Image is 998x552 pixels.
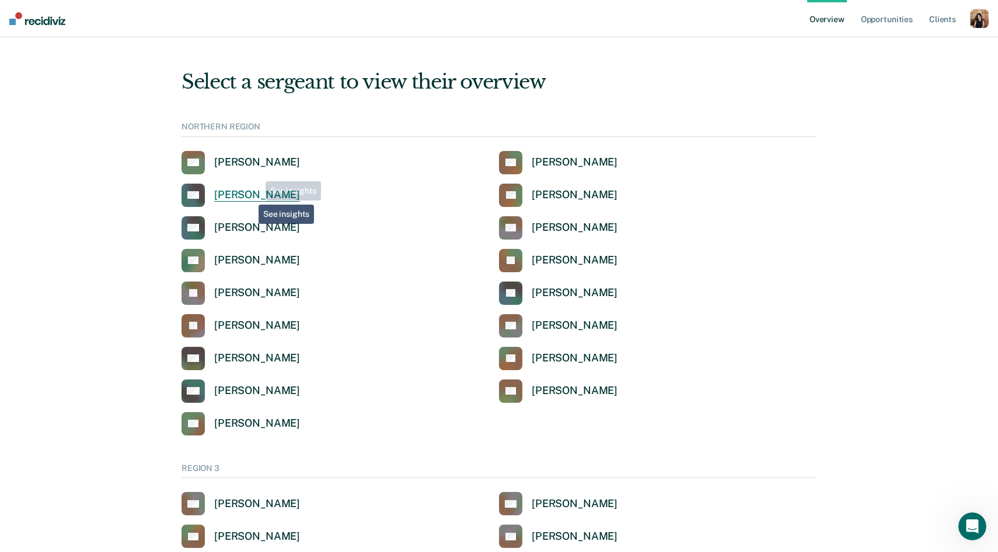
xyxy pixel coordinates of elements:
a: [PERSON_NAME] [499,249,617,272]
div: [PERSON_NAME] [214,156,300,169]
iframe: Intercom live chat [958,512,986,540]
div: [PERSON_NAME] [214,221,300,234]
div: [PERSON_NAME] [532,384,617,398]
div: [PERSON_NAME] [532,254,617,267]
a: [PERSON_NAME] [182,347,300,370]
a: [PERSON_NAME] [499,151,617,174]
div: [PERSON_NAME] [214,417,300,430]
div: [PERSON_NAME] [214,319,300,332]
a: [PERSON_NAME] [182,216,300,240]
a: [PERSON_NAME] [499,492,617,515]
div: [PERSON_NAME] [532,530,617,543]
div: NORTHERN REGION [182,122,816,137]
a: [PERSON_NAME] [499,184,617,207]
div: [PERSON_NAME] [532,286,617,300]
div: [PERSON_NAME] [532,221,617,234]
div: REGION 3 [182,463,816,479]
a: [PERSON_NAME] [182,151,300,174]
div: [PERSON_NAME] [214,530,300,543]
div: [PERSON_NAME] [532,188,617,202]
a: [PERSON_NAME] [182,282,300,305]
div: [PERSON_NAME] [214,188,300,202]
a: [PERSON_NAME] [182,314,300,337]
a: [PERSON_NAME] [499,282,617,305]
a: [PERSON_NAME] [182,249,300,272]
div: [PERSON_NAME] [214,254,300,267]
div: [PERSON_NAME] [532,497,617,511]
div: [PERSON_NAME] [532,156,617,169]
a: [PERSON_NAME] [499,525,617,548]
a: [PERSON_NAME] [499,379,617,403]
a: [PERSON_NAME] [182,492,300,515]
a: [PERSON_NAME] [499,347,617,370]
div: [PERSON_NAME] [532,319,617,332]
a: [PERSON_NAME] [499,314,617,337]
a: [PERSON_NAME] [499,216,617,240]
div: [PERSON_NAME] [532,351,617,365]
a: [PERSON_NAME] [182,412,300,435]
div: [PERSON_NAME] [214,286,300,300]
img: Recidiviz [9,12,65,25]
div: [PERSON_NAME] [214,351,300,365]
a: [PERSON_NAME] [182,184,300,207]
div: Select a sergeant to view their overview [182,70,816,94]
a: [PERSON_NAME] [182,379,300,403]
a: [PERSON_NAME] [182,525,300,548]
div: [PERSON_NAME] [214,384,300,398]
div: [PERSON_NAME] [214,497,300,511]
